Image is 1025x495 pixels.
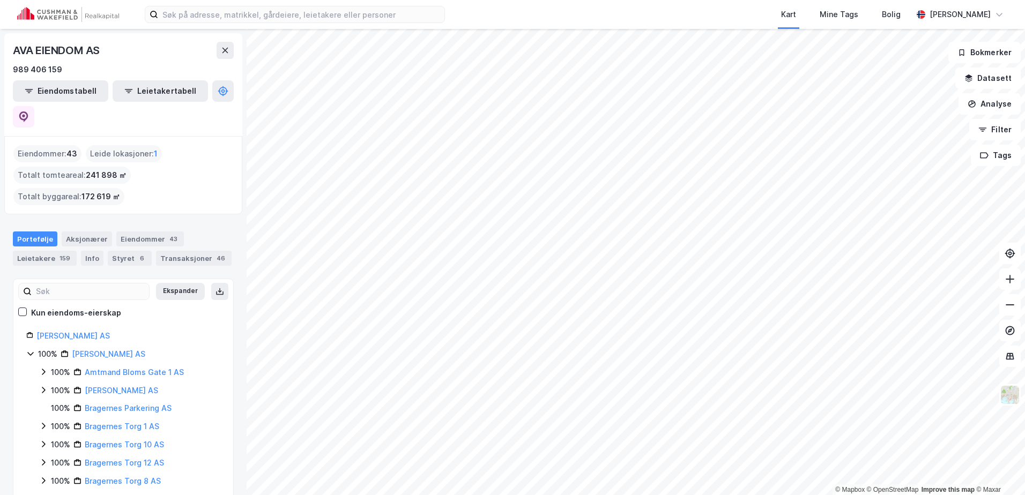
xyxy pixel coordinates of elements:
[85,440,164,449] a: Bragernes Torg 10 AS
[922,486,975,493] a: Improve this map
[85,403,172,412] a: Bragernes Parkering AS
[13,80,108,102] button: Eiendomstabell
[38,348,57,361] div: 100%
[51,475,70,487] div: 100%
[85,386,158,395] a: [PERSON_NAME] AS
[971,444,1025,495] div: Kontrollprogram for chat
[113,80,208,102] button: Leietakertabell
[214,253,227,264] div: 46
[51,384,70,397] div: 100%
[13,167,131,184] div: Totalt tomteareal :
[13,251,77,266] div: Leietakere
[167,234,180,244] div: 43
[13,145,81,162] div: Eiendommer :
[51,438,70,451] div: 100%
[955,67,1021,89] button: Datasett
[51,420,70,433] div: 100%
[971,145,1021,166] button: Tags
[154,147,158,160] span: 1
[72,349,145,358] a: [PERSON_NAME] AS
[13,42,102,59] div: AVA EIENDOM AS
[51,456,70,469] div: 100%
[969,119,1021,140] button: Filter
[86,145,162,162] div: Leide lokasjoner :
[66,147,77,160] span: 43
[86,169,127,182] span: 241 898 ㎡
[13,188,124,205] div: Totalt byggareal :
[51,366,70,379] div: 100%
[31,306,121,319] div: Kun eiendoms-eierskap
[81,190,120,203] span: 172 619 ㎡
[85,367,184,377] a: Amtmand Bloms Gate 1 AS
[51,402,70,415] div: 100%
[781,8,796,21] div: Kart
[17,7,119,22] img: cushman-wakefield-realkapital-logo.202ea83816669bd177139c58696a8fa1.svg
[1000,385,1020,405] img: Z
[32,283,149,299] input: Søk
[36,331,110,340] a: [PERSON_NAME] AS
[156,283,205,300] button: Ekspander
[85,458,164,467] a: Bragernes Torg 12 AS
[882,8,901,21] div: Bolig
[13,231,57,246] div: Portefølje
[116,231,184,246] div: Eiendommer
[57,253,72,264] div: 159
[158,6,444,22] input: Søk på adresse, matrikkel, gårdeiere, leietakere eller personer
[971,444,1025,495] iframe: Chat Widget
[137,253,147,264] div: 6
[959,93,1021,115] button: Analyse
[62,231,112,246] div: Aksjonærer
[85,476,161,485] a: Bragernes Torg 8 AS
[13,63,62,76] div: 989 406 159
[81,251,103,266] div: Info
[108,251,152,266] div: Styret
[948,42,1021,63] button: Bokmerker
[835,486,865,493] a: Mapbox
[930,8,991,21] div: [PERSON_NAME]
[85,422,159,431] a: Bragernes Torg 1 AS
[867,486,919,493] a: OpenStreetMap
[820,8,858,21] div: Mine Tags
[156,251,232,266] div: Transaksjoner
